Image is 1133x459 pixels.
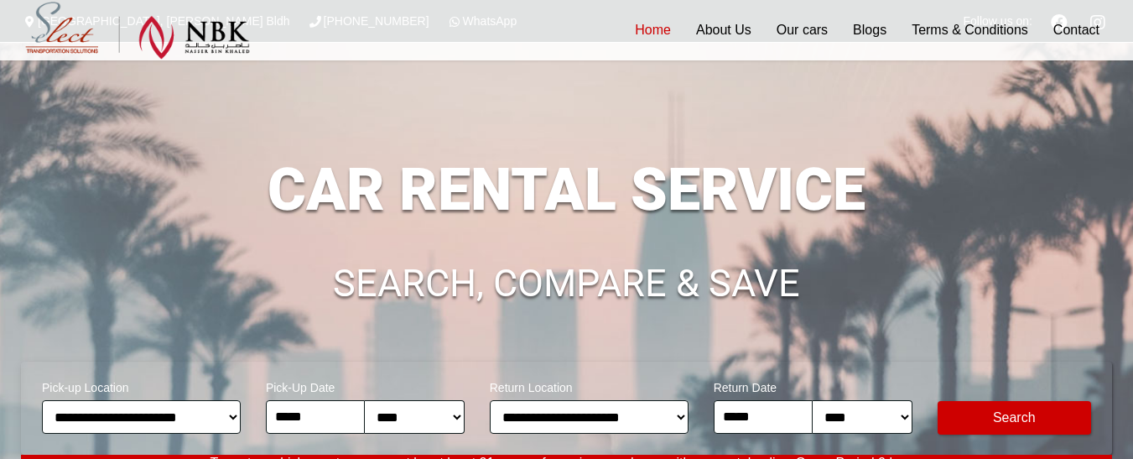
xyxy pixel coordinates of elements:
[714,370,912,400] span: Return Date
[21,264,1112,303] h1: SEARCH, COMPARE & SAVE
[938,401,1092,435] button: Modify Search
[42,370,241,400] span: Pick-up Location
[25,2,250,60] img: Select Rent a Car
[490,370,689,400] span: Return Location
[266,370,465,400] span: Pick-Up Date
[21,160,1112,219] h1: CAR RENTAL SERVICE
